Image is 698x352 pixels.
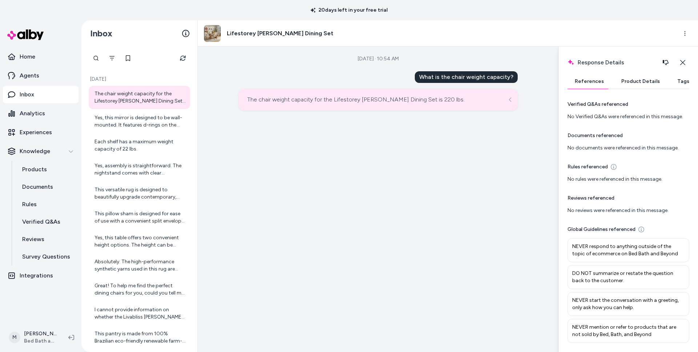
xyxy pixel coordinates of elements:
a: Integrations [3,267,79,284]
a: Survey Questions [15,248,79,265]
a: Inbox [3,86,79,103]
a: Home [3,48,79,65]
p: NEVER respond to anything outside of the topic of ecommerce on Bed Bath and Beyond [572,243,685,257]
p: Experiences [20,128,52,137]
span: Bed Bath and Beyond [24,337,57,345]
a: Rules [15,196,79,213]
button: Knowledge [3,143,79,160]
a: Yes, this table offers two convenient height options. The height can be adjusted from 10.7 inches... [89,230,190,253]
div: Yes, this table offers two convenient height options. The height can be adjusted from 10.7 inches... [95,234,186,249]
p: Global Guidelines referenced [567,226,635,233]
p: NEVER mention or refer to products that are not sold by Bed, Bath, and Beyond [572,324,685,338]
a: Agents [3,67,79,84]
p: Rules [22,200,37,209]
span: M [9,332,20,343]
a: Yes, this mirror is designed to be wall-mounted. It features d-rings on the back to facilitate ea... [89,110,190,133]
a: Documents [15,178,79,196]
a: Yes, assembly is straightforward. The nightstand comes with clear instructions and all parts are ... [89,158,190,181]
p: Home [20,52,35,61]
div: [DATE] · 10:54 AM [358,55,399,63]
p: Integrations [20,271,53,280]
p: 20 days left in your free trial [306,7,392,14]
a: This versatile rug is designed to beautifully upgrade contemporary, farmhouse, or shabby chic int... [89,182,190,205]
div: Yes, this mirror is designed to be wall-mounted. It features d-rings on the back to facilitate ea... [95,114,186,129]
a: Great! To help me find the perfect dining chairs for you, could you tell me a bit about your pref... [89,278,190,301]
button: Filter [105,51,119,65]
a: Absolutely. The high-performance synthetic yarns used in this rug are engineered to maintain its ... [89,254,190,277]
a: Products [15,161,79,178]
p: NEVER start the conversation with a greeting, only ask how you can help. [572,297,685,311]
p: Inbox [20,90,34,99]
a: Experiences [3,124,79,141]
p: Rules referenced [567,163,608,171]
a: Each shelf has a maximum weight capacity of 22 lbs. [89,134,190,157]
p: Knowledge [20,147,50,156]
p: Reviews [22,235,44,244]
a: Verified Q&As [15,213,79,231]
h3: Lifestorey [PERSON_NAME] Dining Set [227,29,333,38]
div: Yes, assembly is straightforward. The nightstand comes with clear instructions and all parts are ... [95,162,186,177]
a: The chair weight capacity for the Lifestorey [PERSON_NAME] Dining Set is 220 lbs. [89,86,190,109]
div: Great! To help me find the perfect dining chairs for you, could you tell me a bit about your pref... [95,282,186,297]
p: DO NOT summarize or restate the question back to the customer. [572,270,685,284]
div: This pillow sham is designed for ease of use with a convenient split envelope flap located on the... [95,210,186,225]
h2: Response Details [567,55,673,70]
div: No Verified Q&As were referenced in this message. [567,113,689,120]
button: Product Details [614,74,667,89]
div: No rules were referenced in this message. [567,176,689,183]
h2: Inbox [90,28,112,39]
p: Survey Questions [22,252,70,261]
button: M[PERSON_NAME]Bed Bath and Beyond [4,326,63,349]
p: Reviews referenced [567,195,614,202]
p: Documents referenced [567,132,623,139]
p: Agents [20,71,39,80]
div: The chair weight capacity for the Lifestorey [PERSON_NAME] Dining Set is 220 lbs. [247,95,465,105]
p: Documents [22,183,53,191]
button: Tags [670,74,697,89]
div: What is the chair weight capacity? [415,71,518,83]
div: This versatile rug is designed to beautifully upgrade contemporary, farmhouse, or shabby chic int... [95,186,186,201]
div: The chair weight capacity for the Lifestorey [PERSON_NAME] Dining Set is 220 lbs. [95,90,186,105]
div: This pantry is made from 100% Brazilian eco-friendly renewable farm-grown pine wood. [95,330,186,345]
button: Refresh [176,51,190,65]
div: No documents were referenced in this message. [567,144,689,152]
p: Verified Q&As [22,217,60,226]
button: References [567,74,611,89]
button: See more [506,95,515,104]
div: Absolutely. The high-performance synthetic yarns used in this rug are engineered to maintain its ... [95,258,186,273]
p: Verified Q&As referenced [567,101,628,108]
a: Analytics [3,105,79,122]
p: [DATE] [89,76,190,83]
img: alby Logo [7,29,44,40]
a: This pillow sham is designed for ease of use with a convenient split envelope flap located on the... [89,206,190,229]
a: Reviews [15,231,79,248]
div: I cannot provide information on whether the Livabliss [PERSON_NAME] Plush Abstract Area Rug is ea... [95,306,186,321]
a: This pantry is made from 100% Brazilian eco-friendly renewable farm-grown pine wood. [89,326,190,349]
a: I cannot provide information on whether the Livabliss [PERSON_NAME] Plush Abstract Area Rug is ea... [89,302,190,325]
div: No reviews were referenced in this message. [567,207,689,214]
div: Each shelf has a maximum weight capacity of 22 lbs. [95,138,186,153]
p: [PERSON_NAME] [24,330,57,337]
p: Products [22,165,47,174]
img: Lifestorey-Blakely-Dining-Set.jpg [204,25,221,42]
p: Analytics [20,109,45,118]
